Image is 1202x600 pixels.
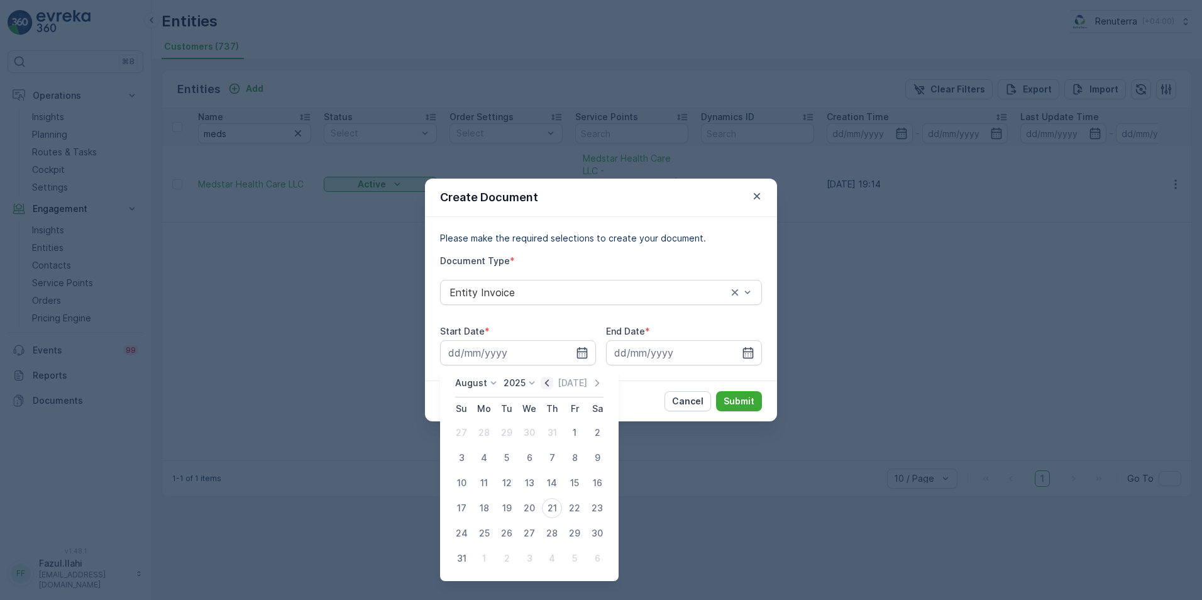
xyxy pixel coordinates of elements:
p: 2025 [504,377,526,389]
div: 10 [451,473,471,493]
div: 6 [587,548,607,569]
div: 23 [587,498,607,518]
div: 24 [451,523,471,543]
input: dd/mm/yyyy [606,340,762,365]
div: 30 [519,423,539,443]
div: 29 [497,423,517,443]
p: Submit [724,395,754,408]
button: Submit [716,391,762,411]
div: 14 [542,473,562,493]
th: Tuesday [495,397,518,420]
div: 26 [497,523,517,543]
div: 16 [587,473,607,493]
div: 6 [519,448,539,468]
label: End Date [606,326,645,336]
div: 29 [565,523,585,543]
th: Wednesday [518,397,541,420]
div: 5 [497,448,517,468]
input: dd/mm/yyyy [440,340,596,365]
div: 8 [565,448,585,468]
p: August [455,377,487,389]
div: 4 [474,448,494,468]
div: 31 [542,423,562,443]
th: Friday [563,397,586,420]
div: 22 [565,498,585,518]
div: 1 [565,423,585,443]
th: Monday [473,397,495,420]
p: [DATE] [558,377,587,389]
th: Thursday [541,397,563,420]
div: 7 [542,448,562,468]
div: 1 [474,548,494,569]
div: 18 [474,498,494,518]
div: 28 [474,423,494,443]
label: Start Date [440,326,485,336]
div: 5 [565,548,585,569]
th: Sunday [450,397,473,420]
div: 15 [565,473,585,493]
div: 13 [519,473,539,493]
div: 28 [542,523,562,543]
div: 9 [587,448,607,468]
p: Create Document [440,189,538,206]
div: 27 [451,423,471,443]
div: 20 [519,498,539,518]
div: 3 [519,548,539,569]
div: 31 [451,548,471,569]
label: Document Type [440,255,510,266]
button: Cancel [664,391,711,411]
div: 11 [474,473,494,493]
div: 2 [497,548,517,569]
div: 2 [587,423,607,443]
div: 17 [451,498,471,518]
th: Saturday [586,397,609,420]
p: Please make the required selections to create your document. [440,232,762,245]
div: 3 [451,448,471,468]
div: 19 [497,498,517,518]
div: 27 [519,523,539,543]
div: 25 [474,523,494,543]
div: 21 [542,498,562,518]
p: Cancel [672,395,703,408]
div: 30 [587,523,607,543]
div: 4 [542,548,562,569]
div: 12 [497,473,517,493]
